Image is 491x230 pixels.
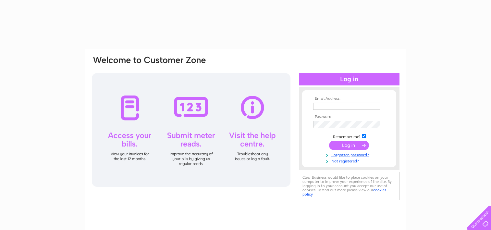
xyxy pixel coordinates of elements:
[299,172,399,200] div: Clear Business would like to place cookies on your computer to improve your experience of the sit...
[312,96,387,101] th: Email Address:
[312,115,387,119] th: Password:
[329,141,369,150] input: Submit
[312,133,387,139] td: Remember me?
[313,151,387,158] a: Forgotten password?
[302,188,386,197] a: cookies policy
[313,158,387,164] a: Not registered?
